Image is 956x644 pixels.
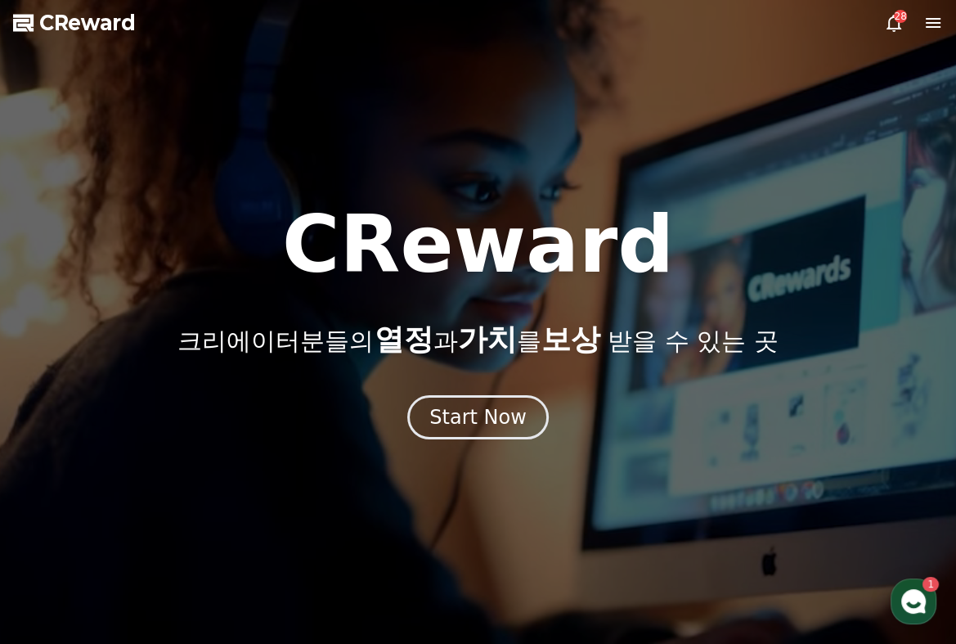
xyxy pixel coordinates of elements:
[52,533,61,546] span: 홈
[177,323,778,356] p: 크리에이터분들의 과 를 받을 수 있는 곳
[407,412,549,427] a: Start Now
[894,10,907,23] div: 28
[108,508,211,549] a: 1대화
[5,508,108,549] a: 홈
[13,10,136,36] a: CReward
[166,507,172,520] span: 1
[407,395,549,439] button: Start Now
[282,205,674,284] h1: CReward
[253,533,272,546] span: 설정
[884,13,904,33] a: 28
[429,404,527,430] div: Start Now
[150,534,169,547] span: 대화
[457,322,516,356] span: 가치
[374,322,433,356] span: 열정
[39,10,136,36] span: CReward
[541,322,599,356] span: 보상
[211,508,314,549] a: 설정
